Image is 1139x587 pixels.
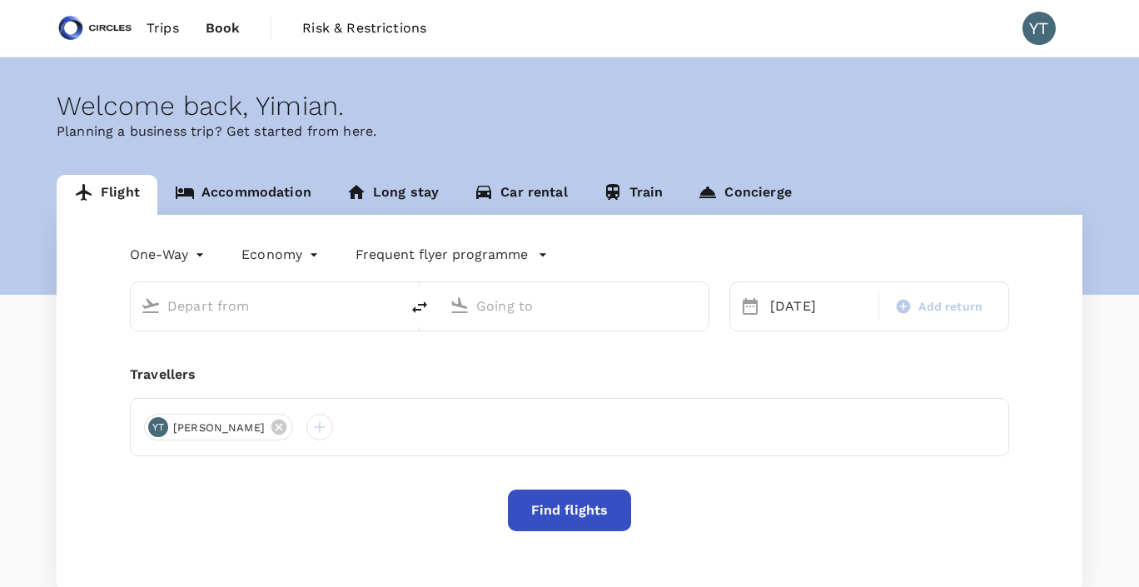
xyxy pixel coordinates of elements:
div: Travellers [130,365,1009,385]
div: Welcome back , Yimian . [57,91,1082,122]
img: Circles [57,10,133,47]
input: Going to [476,293,674,319]
span: Risk & Restrictions [302,18,426,38]
p: Frequent flyer programme [356,245,528,265]
div: One-Way [130,241,208,268]
button: Frequent flyer programme [356,245,548,265]
span: Add return [918,298,982,316]
span: [PERSON_NAME] [163,420,275,436]
a: Flight [57,175,157,215]
button: Find flights [508,490,631,531]
div: Economy [241,241,322,268]
button: Open [697,304,700,307]
a: Accommodation [157,175,329,215]
div: YT [148,417,168,437]
button: Open [388,304,391,307]
div: [DATE] [763,290,875,323]
input: Depart from [167,293,365,319]
button: delete [400,287,440,327]
a: Car rental [456,175,585,215]
span: Trips [147,18,179,38]
a: Train [585,175,681,215]
a: Concierge [680,175,808,215]
div: YT[PERSON_NAME] [144,414,293,440]
div: YT [1022,12,1056,45]
span: Book [206,18,241,38]
p: Planning a business trip? Get started from here. [57,122,1082,142]
a: Long stay [329,175,456,215]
